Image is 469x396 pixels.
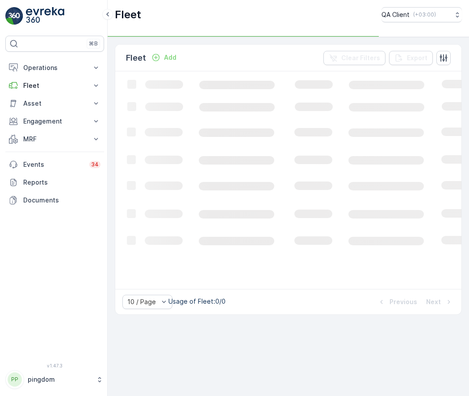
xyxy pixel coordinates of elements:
[376,297,418,307] button: Previous
[5,112,104,130] button: Engagement
[28,375,92,384] p: pingdom
[23,81,86,90] p: Fleet
[5,130,104,148] button: MRF
[23,135,86,144] p: MRF
[115,8,141,22] p: Fleet
[23,117,86,126] p: Engagement
[26,7,64,25] img: logo_light-DOdMpM7g.png
[341,54,380,62] p: Clear Filters
[168,297,226,306] p: Usage of Fleet : 0/0
[5,77,104,95] button: Fleet
[5,156,104,173] a: Events34
[323,51,385,65] button: Clear Filters
[8,372,22,387] div: PP
[426,297,441,306] p: Next
[407,54,427,62] p: Export
[23,99,86,108] p: Asset
[89,40,98,47] p: ⌘B
[5,363,104,368] span: v 1.47.3
[5,370,104,389] button: PPpingdom
[5,191,104,209] a: Documents
[5,173,104,191] a: Reports
[389,297,417,306] p: Previous
[23,196,100,205] p: Documents
[5,95,104,112] button: Asset
[5,59,104,77] button: Operations
[23,160,84,169] p: Events
[381,10,410,19] p: QA Client
[413,11,436,18] p: ( +03:00 )
[91,161,99,168] p: 34
[23,178,100,187] p: Reports
[5,7,23,25] img: logo
[389,51,433,65] button: Export
[23,63,86,72] p: Operations
[164,53,176,62] p: Add
[148,52,180,63] button: Add
[425,297,454,307] button: Next
[126,52,146,64] p: Fleet
[381,7,462,22] button: QA Client(+03:00)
